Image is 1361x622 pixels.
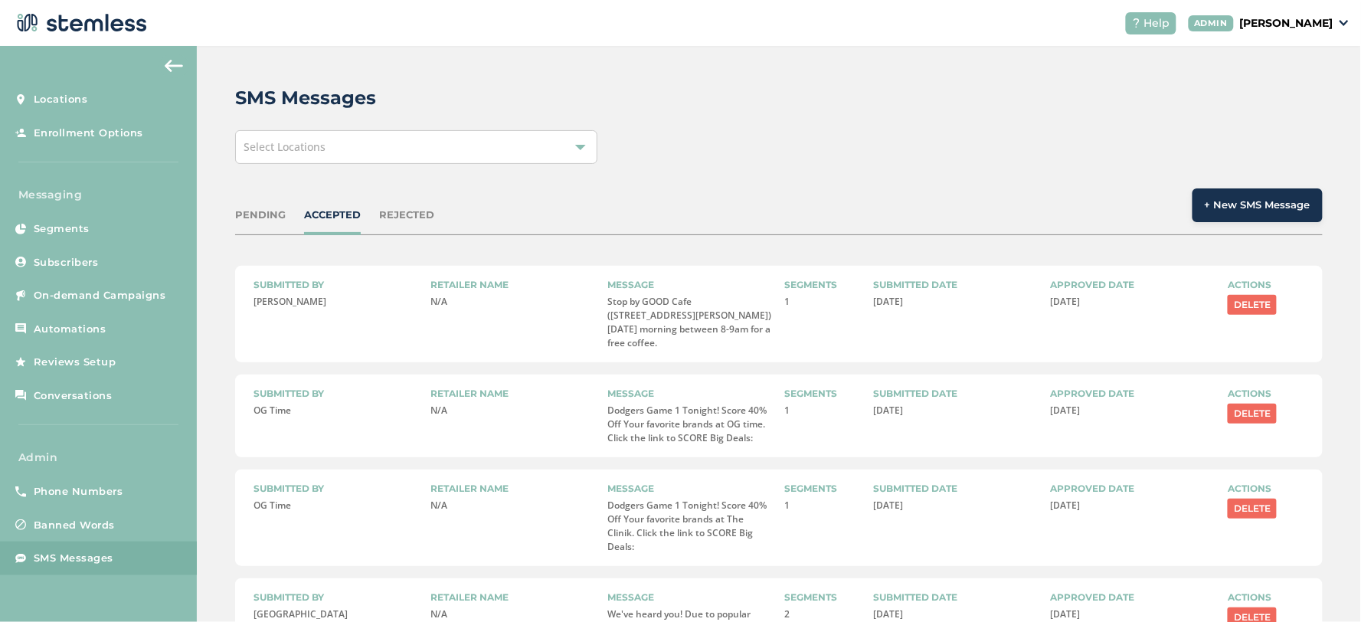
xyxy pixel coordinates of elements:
span: Phone Numbers [34,484,123,499]
span: Enrollment Options [34,126,143,141]
label: Message [607,591,772,604]
label: Submitted date [874,591,1039,604]
label: Approved date [1051,591,1215,604]
p: [DATE] [874,607,1039,621]
div: PENDING [235,208,286,223]
label: Actions [1228,591,1304,604]
p: OG Time [254,404,418,417]
p: 1 [785,499,862,512]
iframe: Chat Widget [1284,548,1361,622]
p: [DATE] [1051,499,1215,512]
p: N/A [430,607,595,621]
p: [DATE] [874,499,1039,512]
span: Select Locations [244,139,326,154]
div: ACCEPTED [304,208,361,223]
p: OG Time [254,499,418,512]
label: Approved date [1051,482,1215,496]
span: SMS Messages [34,551,113,566]
div: REJECTED [379,208,434,223]
p: Dodgers Game 1 Tonight! Score 40% Off Your favorite brands at OG time. Click the link to SCORE Bi... [607,404,772,445]
span: Conversations [34,388,113,404]
p: [DATE] [874,404,1039,417]
label: Message [607,278,772,292]
p: [DATE] [874,295,1039,309]
img: logo-dark-0685b13c.svg [12,8,147,38]
p: [DATE] [1051,607,1215,621]
button: + New SMS Message [1193,188,1323,222]
label: Message [607,482,772,496]
img: icon-help-white-03924b79.svg [1132,18,1141,28]
label: Retailer name [430,278,595,292]
p: N/A [430,499,595,512]
button: Delete [1228,295,1277,315]
p: [GEOGRAPHIC_DATA] [254,607,418,621]
p: Stop by GOOD Cafe ([STREET_ADDRESS][PERSON_NAME]) [DATE] morning between 8-9am for a free coffee. [607,295,772,350]
label: Segments [785,278,862,292]
p: 2 [785,607,862,621]
label: Actions [1228,387,1304,401]
p: [PERSON_NAME] [1240,15,1333,31]
span: Reviews Setup [34,355,116,370]
label: Approved date [1051,278,1215,292]
span: Subscribers [34,255,99,270]
label: Submitted by [254,387,418,401]
p: N/A [430,295,595,309]
button: Delete [1228,499,1277,519]
span: + New SMS Message [1205,198,1310,213]
span: Banned Words [34,518,115,533]
label: Submitted date [874,482,1039,496]
label: Retailer name [430,482,595,496]
p: 1 [785,404,862,417]
label: Segments [785,482,862,496]
img: icon-arrow-back-accent-c549486e.svg [165,60,183,72]
label: Submitted date [874,387,1039,401]
span: Locations [34,92,88,107]
p: [DATE] [1051,404,1215,417]
p: [DATE] [1051,295,1215,309]
h2: SMS Messages [235,84,376,112]
label: Submitted by [254,591,418,604]
img: icon_down-arrow-small-66adaf34.svg [1340,20,1349,26]
span: Help [1144,15,1170,31]
label: Segments [785,387,862,401]
span: On-demand Campaigns [34,288,166,303]
label: Message [607,387,772,401]
label: Actions [1228,278,1304,292]
span: Automations [34,322,106,337]
label: Segments [785,591,862,604]
label: Submitted by [254,482,418,496]
p: Dodgers Game 1 Tonight! Score 40% Off Your favorite brands at The Clinik. Click the link to SCORE... [607,499,772,554]
span: Segments [34,221,90,237]
label: Retailer name [430,591,595,604]
label: Submitted by [254,278,418,292]
label: Actions [1228,482,1304,496]
button: Delete [1228,404,1277,424]
p: [PERSON_NAME] [254,295,418,309]
label: Approved date [1051,387,1215,401]
label: Retailer name [430,387,595,401]
div: ADMIN [1189,15,1235,31]
p: 1 [785,295,862,309]
p: N/A [430,404,595,417]
label: Submitted date [874,278,1039,292]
